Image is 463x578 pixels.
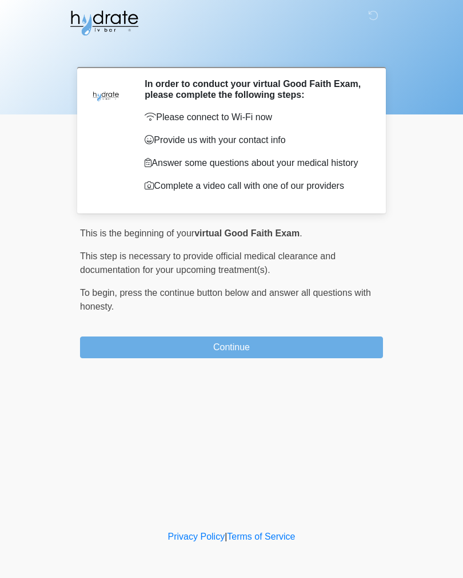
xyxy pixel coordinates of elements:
[80,336,383,358] button: Continue
[80,251,336,275] span: This step is necessary to provide official medical clearance and documentation for your upcoming ...
[145,78,366,100] h2: In order to conduct your virtual Good Faith Exam, please complete the following steps:
[80,288,119,298] span: To begin,
[225,532,227,541] a: |
[145,179,366,193] p: Complete a video call with one of our providers
[71,41,392,62] h1: ‎ ‎ ‎
[145,110,366,124] p: Please connect to Wi-Fi now
[80,288,371,311] span: press the continue button below and answer all questions with honesty.
[89,78,123,113] img: Agent Avatar
[300,228,302,238] span: .
[145,156,366,170] p: Answer some questions about your medical history
[227,532,295,541] a: Terms of Service
[145,133,366,147] p: Provide us with your contact info
[69,9,139,37] img: Hydrate IV Bar - Fort Collins Logo
[194,228,300,238] strong: virtual Good Faith Exam
[80,228,194,238] span: This is the beginning of your
[168,532,225,541] a: Privacy Policy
